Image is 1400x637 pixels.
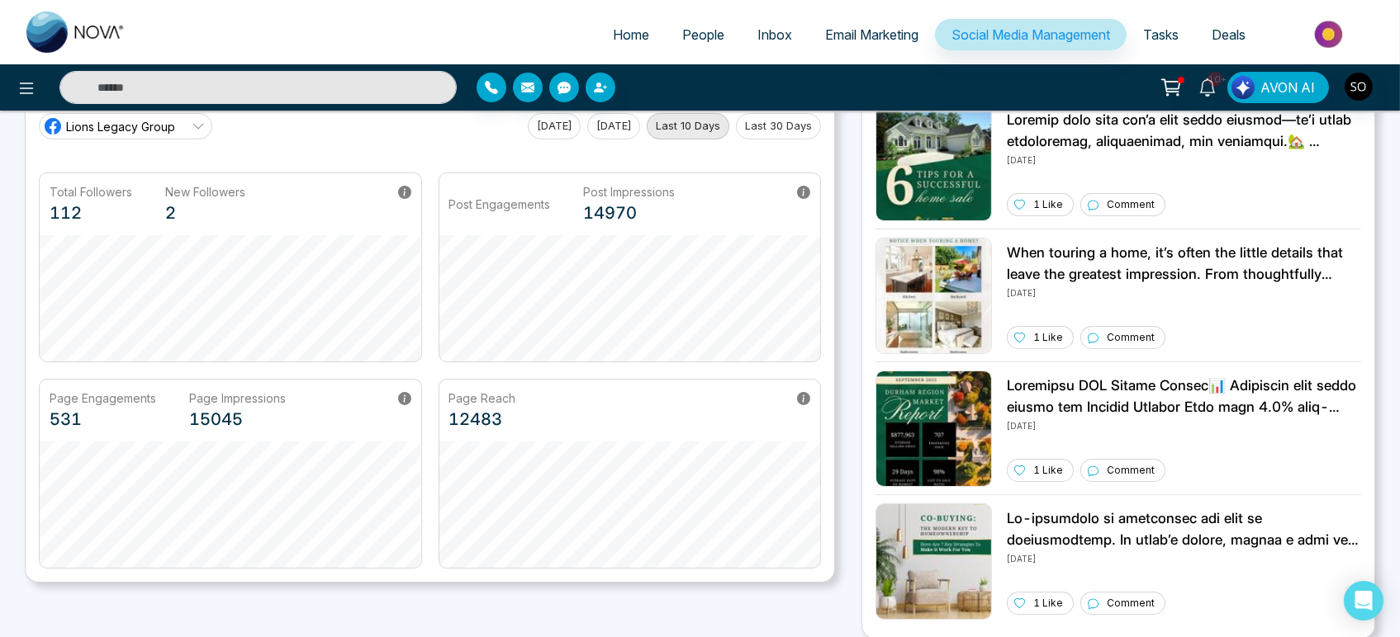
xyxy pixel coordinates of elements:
[1033,197,1063,212] p: 1 Like
[1033,330,1063,345] p: 1 Like
[757,26,792,43] span: Inbox
[596,19,666,50] a: Home
[876,503,992,620] img: Unable to load img.
[741,19,809,50] a: Inbox
[809,19,935,50] a: Email Marketing
[449,389,516,407] p: Page Reach
[50,389,156,407] p: Page Engagements
[952,26,1110,43] span: Social Media Management
[825,26,918,43] span: Email Marketing
[876,238,992,354] img: Unable to load img.
[1143,26,1179,43] span: Tasks
[1007,375,1361,418] p: Loremipsu DOL Sitame Consec📊 Adipiscin elit seddo eiusmo tem Incidid Utlabor Etdo magn 4.0% aliq-...
[189,407,286,432] p: 15045
[50,407,156,432] p: 531
[1232,76,1255,99] img: Lead Flow
[647,113,729,139] button: Last 10 Days
[584,201,676,225] p: 14970
[876,370,992,487] img: Unable to load img.
[682,26,724,43] span: People
[1007,508,1361,550] p: Lo-ipsumdolo si ametconsec adi elit se doeiusmodtemp. In utlab’e dolore, magnaa e admi veni q nos...
[1007,550,1361,565] p: [DATE]
[1107,197,1155,212] p: Comment
[1107,596,1155,611] p: Comment
[1188,72,1227,101] a: 10+
[876,105,992,221] img: Unable to load img.
[449,407,516,432] p: 12483
[189,389,286,407] p: Page Impressions
[1007,285,1361,300] p: [DATE]
[26,12,126,53] img: Nova CRM Logo
[1270,16,1390,53] img: Market-place.gif
[1107,330,1155,345] p: Comment
[1127,19,1195,50] a: Tasks
[1007,110,1361,152] p: Loremip dolo sita con’a elit seddo eiusmod—te’i utlab etdoloremag, aliquaenimad, min veniamqui.🏡 ...
[1007,243,1361,285] p: When touring a home, it’s often the little details that leave the greatest impression. From thoug...
[1212,26,1246,43] span: Deals
[1208,72,1222,87] span: 10+
[449,196,551,213] p: Post Engagements
[165,201,245,225] p: 2
[1007,152,1361,167] p: [DATE]
[587,113,640,139] button: [DATE]
[1344,581,1383,620] div: Open Intercom Messenger
[613,26,649,43] span: Home
[1033,463,1063,478] p: 1 Like
[1227,72,1329,103] button: AVON AI
[50,183,132,201] p: Total Followers
[584,183,676,201] p: Post Impressions
[736,113,821,139] button: Last 30 Days
[50,201,132,225] p: 112
[1007,418,1361,432] p: [DATE]
[66,118,175,135] span: Lions Legacy Group
[1033,596,1063,611] p: 1 Like
[1195,19,1262,50] a: Deals
[935,19,1127,50] a: Social Media Management
[165,183,245,201] p: New Followers
[666,19,741,50] a: People
[1345,73,1373,101] img: User Avatar
[1260,78,1315,97] span: AVON AI
[528,113,581,139] button: [DATE]
[1107,463,1155,478] p: Comment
